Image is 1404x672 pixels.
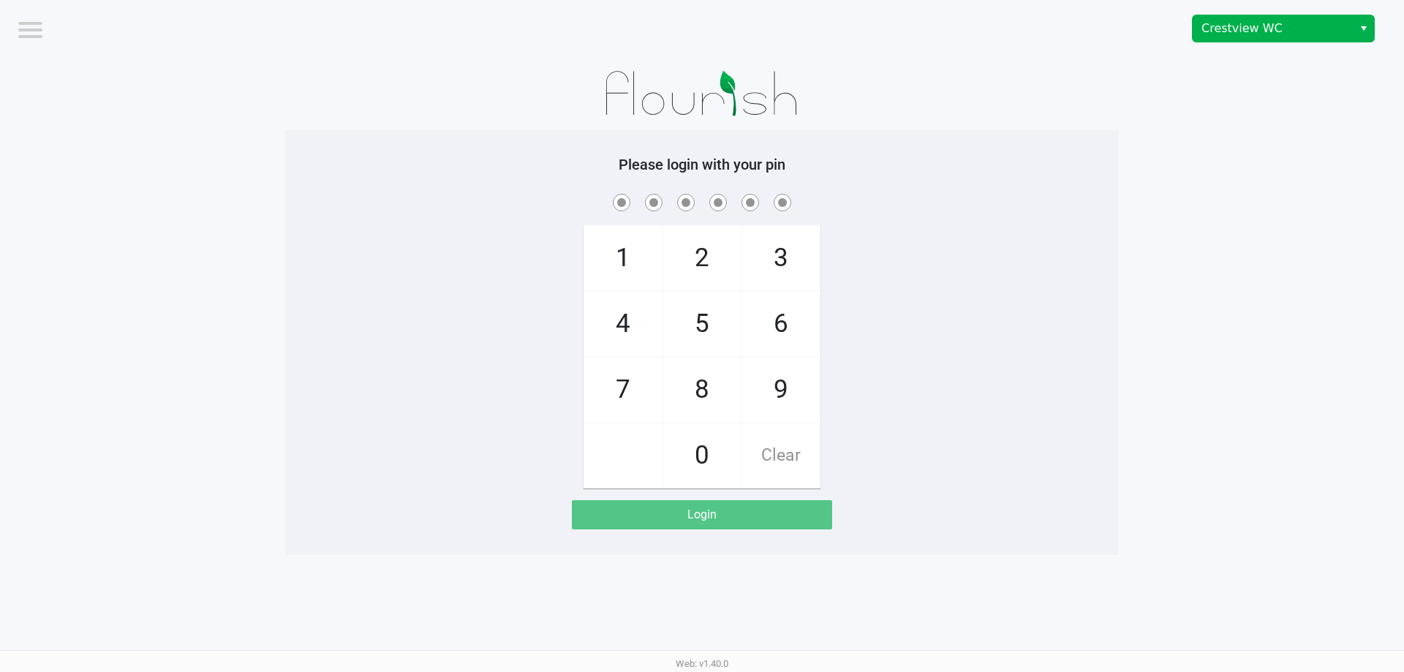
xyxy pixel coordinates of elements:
[584,226,662,290] span: 1
[663,292,741,356] span: 5
[584,358,662,422] span: 7
[742,292,820,356] span: 6
[1201,20,1344,37] span: Crestview WC
[742,423,820,488] span: Clear
[742,226,820,290] span: 3
[584,292,662,356] span: 4
[663,226,741,290] span: 2
[1353,15,1374,42] button: Select
[663,358,741,422] span: 8
[663,423,741,488] span: 0
[742,358,820,422] span: 9
[676,658,728,669] span: Web: v1.40.0
[296,156,1108,173] h5: Please login with your pin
